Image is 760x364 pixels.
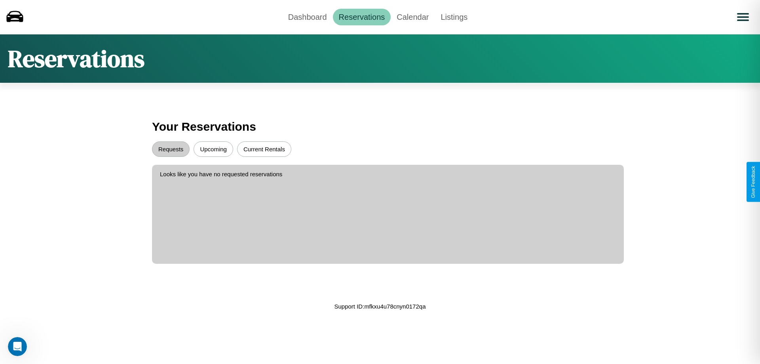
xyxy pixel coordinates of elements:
[391,9,435,25] a: Calendar
[282,9,333,25] a: Dashboard
[8,337,27,356] iframe: Intercom live chat
[194,141,233,157] button: Upcoming
[152,116,608,137] h3: Your Reservations
[160,169,616,179] p: Looks like you have no requested reservations
[152,141,190,157] button: Requests
[334,301,426,312] p: Support ID: mfkxu4u78cnyn0172qa
[333,9,391,25] a: Reservations
[750,166,756,198] div: Give Feedback
[732,6,754,28] button: Open menu
[435,9,473,25] a: Listings
[8,42,144,75] h1: Reservations
[237,141,291,157] button: Current Rentals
